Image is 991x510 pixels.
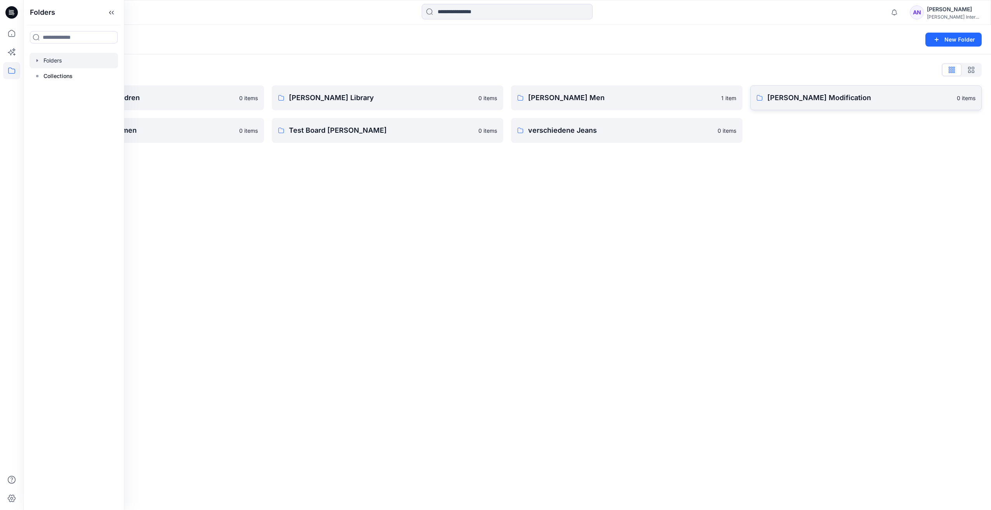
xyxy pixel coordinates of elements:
[927,5,981,14] div: [PERSON_NAME]
[239,94,258,102] p: 0 items
[957,94,975,102] p: 0 items
[478,127,497,135] p: 0 items
[50,92,235,103] p: [PERSON_NAME] Children
[750,85,982,110] a: [PERSON_NAME] Modification0 items
[721,94,736,102] p: 1 item
[767,92,952,103] p: [PERSON_NAME] Modification
[239,127,258,135] p: 0 items
[33,118,264,143] a: [PERSON_NAME] Women0 items
[528,125,713,136] p: verschiedene Jeans
[528,92,716,103] p: [PERSON_NAME] Men
[289,125,474,136] p: Test Board [PERSON_NAME]
[272,118,503,143] a: Test Board [PERSON_NAME]0 items
[718,127,736,135] p: 0 items
[910,5,924,19] div: AN
[925,33,982,47] button: New Folder
[927,14,981,20] div: [PERSON_NAME] International
[272,85,503,110] a: [PERSON_NAME] Library0 items
[511,118,742,143] a: verschiedene Jeans0 items
[511,85,742,110] a: [PERSON_NAME] Men1 item
[478,94,497,102] p: 0 items
[289,92,474,103] p: [PERSON_NAME] Library
[50,125,235,136] p: [PERSON_NAME] Women
[43,71,73,81] p: Collections
[33,85,264,110] a: [PERSON_NAME] Children0 items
